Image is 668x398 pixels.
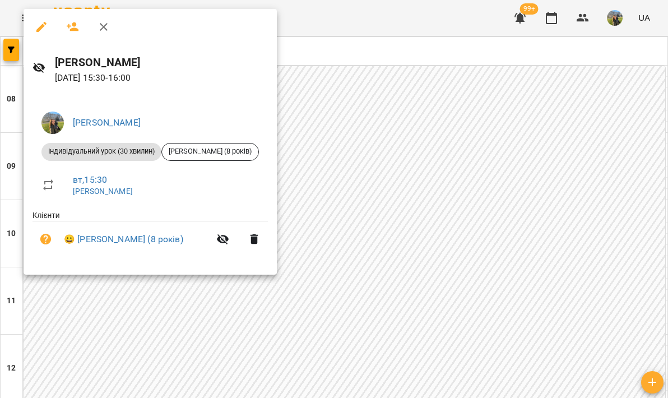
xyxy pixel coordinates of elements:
[73,117,141,128] a: [PERSON_NAME]
[161,143,259,161] div: [PERSON_NAME] (8 років)
[33,210,268,262] ul: Клієнти
[73,174,107,185] a: вт , 15:30
[41,112,64,134] img: f0a73d492ca27a49ee60cd4b40e07bce.jpeg
[162,146,258,156] span: [PERSON_NAME] (8 років)
[55,71,268,85] p: [DATE] 15:30 - 16:00
[55,54,268,71] h6: [PERSON_NAME]
[64,233,183,246] a: 😀 [PERSON_NAME] (8 років)
[41,146,161,156] span: Індивідуальний урок (30 хвилин)
[73,187,133,196] a: [PERSON_NAME]
[33,226,59,253] button: Візит ще не сплачено. Додати оплату?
